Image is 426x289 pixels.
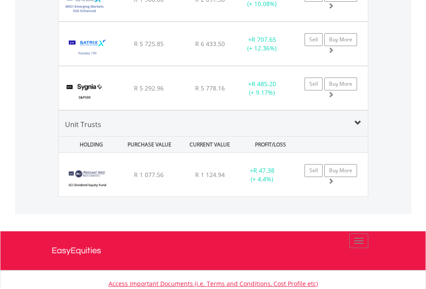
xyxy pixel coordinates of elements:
span: R 6 433.50 [195,40,225,48]
span: R 5 725.85 [134,40,164,48]
a: Buy More [324,33,357,46]
div: PURCHASE VALUE [120,137,179,152]
img: UT.ZA.MEHA1.png [63,164,112,194]
div: + (+ 4.4%) [235,166,289,183]
div: HOLDING [59,137,118,152]
img: TFSA.STXNDQ.png [63,33,112,63]
a: Buy More [324,164,357,177]
div: + (+ 9.17%) [235,80,289,97]
a: Access Important Documents (i.e. Terms and Conditions, Cost Profile etc) [109,280,318,288]
div: + (+ 12.36%) [235,35,289,53]
img: TFSA.SYG500.png [63,77,106,108]
a: Sell [305,164,323,177]
a: Sell [305,78,323,90]
a: EasyEquities [52,231,375,270]
a: Sell [305,33,323,46]
span: R 5 292.96 [134,84,164,92]
span: R 1 077.56 [134,171,164,179]
div: CURRENT VALUE [180,137,239,152]
span: R 707.65 [252,35,276,44]
span: R 47.38 [253,166,274,174]
span: R 5 778.16 [195,84,225,92]
span: R 1 124.94 [195,171,225,179]
div: PROFIT/LOSS [241,137,300,152]
a: Buy More [324,78,357,90]
span: Unit Trusts [65,120,101,129]
span: R 485.20 [252,80,276,88]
